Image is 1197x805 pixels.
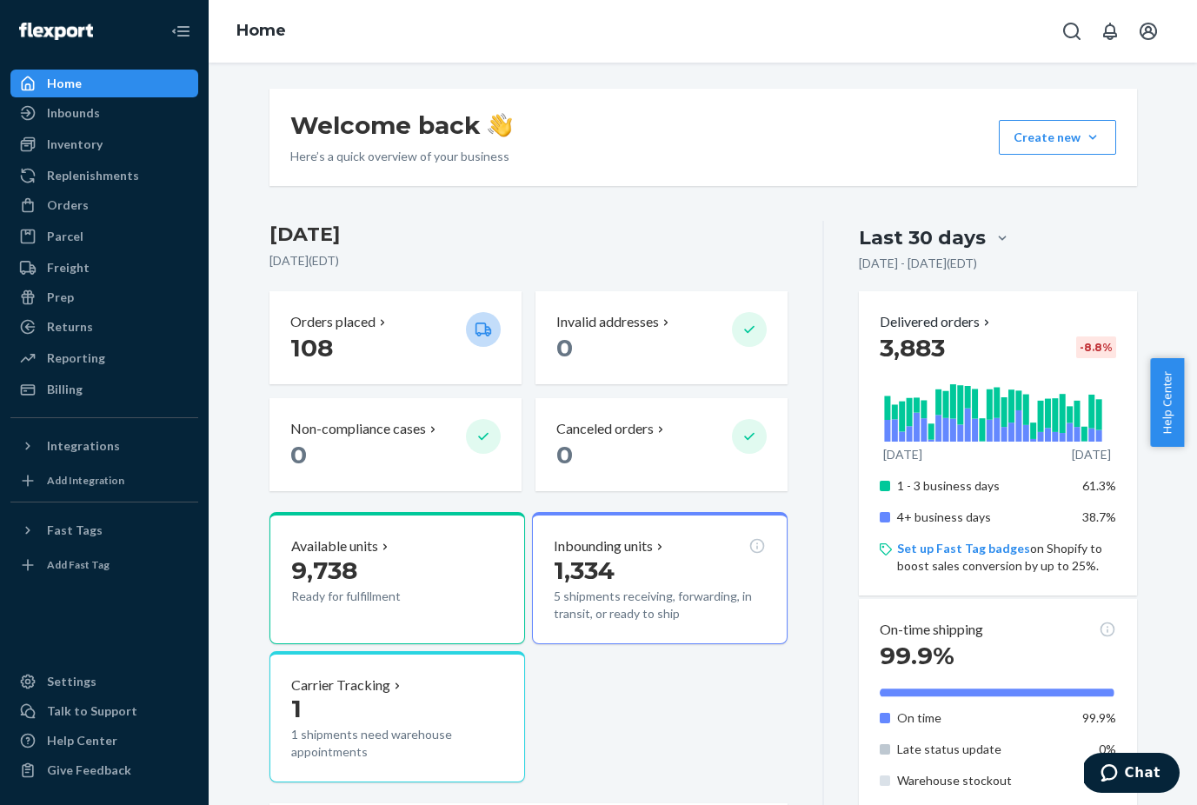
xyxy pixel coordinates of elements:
div: Integrations [47,437,120,455]
span: 0 [290,440,307,469]
div: Parcel [47,228,83,245]
div: Add Fast Tag [47,557,110,572]
a: Freight [10,254,198,282]
button: Carrier Tracking11 shipments need warehouse appointments [269,651,525,783]
p: Carrier Tracking [291,675,390,695]
a: Replenishments [10,162,198,190]
p: on Shopify to boost sales conversion by up to 25%. [897,540,1115,575]
button: Available units9,738Ready for fulfillment [269,512,525,644]
p: On-time shipping [880,620,983,640]
p: Invalid addresses [556,312,659,332]
div: Last 30 days [859,224,986,251]
a: Home [236,21,286,40]
span: 61.3% [1082,478,1116,493]
p: 5 shipments receiving, forwarding, in transit, or ready to ship [554,588,766,622]
button: Non-compliance cases 0 [269,398,522,491]
div: Fast Tags [47,522,103,539]
p: Canceled orders [556,419,654,439]
div: Prep [47,289,74,306]
img: hand-wave emoji [488,113,512,137]
div: Settings [47,673,96,690]
img: Flexport logo [19,23,93,40]
span: 99.9% [1082,710,1116,725]
button: Inbounding units1,3345 shipments receiving, forwarding, in transit, or ready to ship [532,512,788,644]
p: Here’s a quick overview of your business [290,148,512,165]
div: Replenishments [47,167,139,184]
div: Reporting [47,349,105,367]
span: 108 [290,333,333,363]
span: 0 [556,333,573,363]
span: 1 [291,694,302,723]
a: Settings [10,668,198,695]
button: Integrations [10,432,198,460]
p: [DATE] [1072,446,1111,463]
p: [DATE] [883,446,922,463]
div: -8.8 % [1076,336,1116,358]
p: [DATE] ( EDT ) [269,252,788,269]
div: Billing [47,381,83,398]
p: Orders placed [290,312,376,332]
a: Parcel [10,223,198,250]
a: Add Fast Tag [10,551,198,579]
button: Open Search Box [1054,14,1089,49]
div: Talk to Support [47,702,137,720]
iframe: Opens a widget where you can chat to one of our agents [1084,753,1180,796]
div: Home [47,75,82,92]
div: Returns [47,318,93,336]
button: Delivered orders [880,312,994,332]
button: Canceled orders 0 [535,398,788,491]
button: Invalid addresses 0 [535,291,788,384]
a: Billing [10,376,198,403]
a: Inventory [10,130,198,158]
div: Add Integration [47,473,124,488]
div: Inventory [47,136,103,153]
span: 0% [1099,742,1116,756]
span: 3,883 [880,333,945,363]
p: [DATE] - [DATE] ( EDT ) [859,255,977,272]
a: Reporting [10,344,198,372]
a: Home [10,70,198,97]
a: Orders [10,191,198,219]
p: On time [897,709,1068,727]
p: Late status update [897,741,1068,758]
button: Fast Tags [10,516,198,544]
button: Open notifications [1093,14,1127,49]
span: 99.9% [880,641,954,670]
p: Warehouse stockout [897,772,1068,789]
a: Prep [10,283,198,311]
a: Set up Fast Tag badges [897,541,1030,556]
a: Returns [10,313,198,341]
span: 38.7% [1082,509,1116,524]
div: Give Feedback [47,762,131,779]
button: Talk to Support [10,697,198,725]
button: Create new [999,120,1116,155]
a: Add Integration [10,467,198,495]
button: Orders placed 108 [269,291,522,384]
ol: breadcrumbs [223,6,300,57]
p: Available units [291,536,378,556]
p: 1 - 3 business days [897,477,1068,495]
p: Inbounding units [554,536,653,556]
div: Inbounds [47,104,100,122]
button: Give Feedback [10,756,198,784]
h1: Welcome back [290,110,512,141]
button: Open account menu [1131,14,1166,49]
p: Ready for fulfillment [291,588,452,605]
button: Help Center [1150,358,1184,447]
a: Help Center [10,727,198,755]
span: 9,738 [291,556,357,585]
span: 1,334 [554,556,615,585]
a: Inbounds [10,99,198,127]
p: Non-compliance cases [290,419,426,439]
div: Orders [47,196,89,214]
button: Close Navigation [163,14,198,49]
div: Help Center [47,732,117,749]
h3: [DATE] [269,221,788,249]
span: 0 [556,440,573,469]
p: 1 shipments need warehouse appointments [291,726,503,761]
div: Freight [47,259,90,276]
p: 4+ business days [897,509,1068,526]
